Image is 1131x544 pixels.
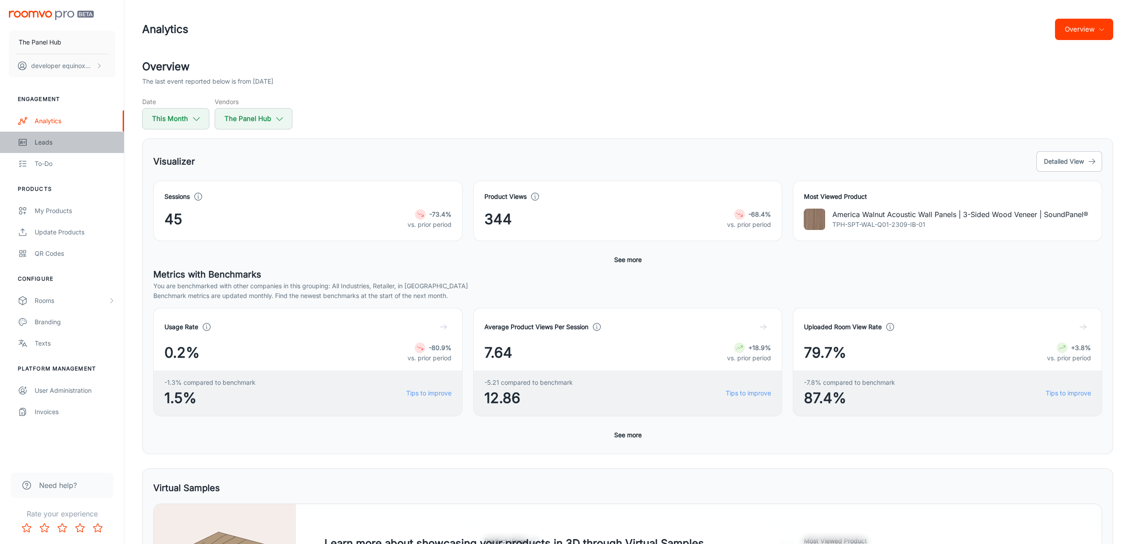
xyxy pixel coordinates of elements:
div: Analytics [35,116,115,126]
h4: Product Views [484,192,527,201]
button: Rate 2 star [36,519,53,537]
p: Benchmark metrics are updated monthly. Find the newest benchmarks at the start of the next month. [153,291,1102,301]
p: vs. prior period [1047,353,1091,363]
span: 12.86 [484,387,573,409]
button: See more [611,427,645,443]
p: developer equinoxcell [31,61,94,71]
strong: -80.9% [429,344,452,351]
strong: +3.8% [1071,344,1091,351]
strong: +18.9% [748,344,771,351]
span: -1.3% compared to benchmark [164,378,256,387]
h4: Usage Rate [164,322,198,332]
div: User Administration [35,386,115,395]
span: -7.8% compared to benchmark [804,378,895,387]
button: developer equinoxcell [9,54,115,77]
div: Update Products [35,227,115,237]
img: America Walnut Acoustic Wall Panels | 3-Sided Wood Veneer | SoundPanel® [804,209,825,230]
strong: -68.4% [748,210,771,218]
button: The Panel Hub [215,108,292,129]
span: 1.5% [164,387,256,409]
button: Overview [1055,19,1113,40]
h5: Date [142,97,209,106]
p: vs. prior period [727,353,771,363]
h1: Analytics [142,21,188,37]
button: Detailed View [1036,151,1102,172]
button: This Month [142,108,209,129]
p: vs. prior period [727,220,771,230]
h4: Average Product Views Per Session [484,322,588,332]
h4: Most Viewed Product [804,192,1091,201]
span: 87.4% [804,387,895,409]
h2: Overview [142,59,1113,75]
h5: Visualizer [153,155,195,168]
span: 7.64 [484,342,512,363]
div: QR Codes [35,249,115,258]
h4: Sessions [164,192,190,201]
span: -5.21 compared to benchmark [484,378,573,387]
p: Rate your experience [7,508,117,519]
div: Branding [35,317,115,327]
p: vs. prior period [408,353,452,363]
div: Rooms [35,296,108,306]
div: Texts [35,338,115,348]
span: 79.7% [804,342,846,363]
h5: Vendors [215,97,292,106]
button: Rate 3 star [53,519,71,537]
h5: Virtual Samples [153,481,220,495]
span: 344 [484,209,512,230]
span: Need help? [39,480,77,491]
img: Roomvo PRO Beta [9,11,94,20]
p: America Walnut Acoustic Wall Panels | 3-Sided Wood Veneer | SoundPanel® [832,209,1088,220]
a: Tips to improve [726,388,771,398]
a: Tips to improve [1046,388,1091,398]
p: vs. prior period [408,220,452,230]
button: Rate 5 star [89,519,107,537]
div: Invoices [35,407,115,417]
div: My Products [35,206,115,216]
span: 45 [164,209,182,230]
div: To-do [35,159,115,169]
span: 0.2% [164,342,200,363]
button: Rate 4 star [71,519,89,537]
p: The last event reported below is from [DATE] [142,77,273,86]
button: Rate 1 star [18,519,36,537]
p: TPH-SPT-WAL-Q01-2309-IB-01 [832,220,1088,230]
a: Tips to improve [406,388,452,398]
div: Leads [35,137,115,147]
button: See more [611,252,645,268]
p: You are benchmarked with other companies in this grouping: All Industries, Retailer, in [GEOGRAPH... [153,281,1102,291]
strong: -73.4% [429,210,452,218]
p: The Panel Hub [19,37,61,47]
button: The Panel Hub [9,31,115,54]
h4: Uploaded Room View Rate [804,322,882,332]
h5: Metrics with Benchmarks [153,268,1102,281]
